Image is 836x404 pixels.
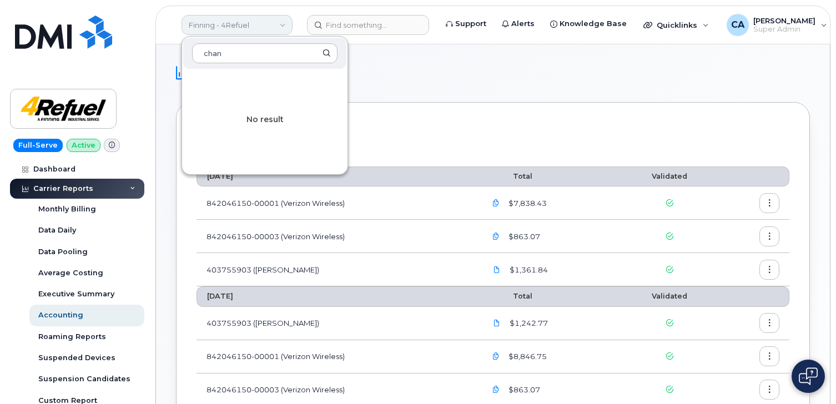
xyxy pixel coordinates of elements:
span: $7,838.43 [506,198,547,209]
th: Validated [621,286,719,306]
th: Validated [621,166,719,186]
span: $1,361.84 [507,265,548,275]
a: 4Refuel.Rogers-Jul13_2025-3021289732.pdf [486,314,507,333]
th: [DATE] [197,286,476,306]
span: $8,846.75 [506,351,547,362]
th: [DATE] [197,166,476,186]
img: Open chat [799,367,818,385]
td: 842046150-00003 (Verizon Wireless) [197,220,476,253]
td: 842046150-00001 (Verizon Wireless) [197,340,476,373]
td: 842046150-00001 (Verizon Wireless) [197,186,476,220]
input: Search [192,43,338,63]
span: Total [486,292,532,300]
td: 403755903 ([PERSON_NAME]) [197,307,476,340]
span: $863.07 [506,231,540,242]
div: No result [182,70,348,170]
span: $863.07 [506,385,540,395]
span: $1,242.77 [507,318,548,329]
td: 403755903 ([PERSON_NAME]) [197,253,476,286]
a: Finning4Refuel.Rogers-Aug13_2025-3035726266.pdf [486,260,507,279]
span: Total [486,172,532,180]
